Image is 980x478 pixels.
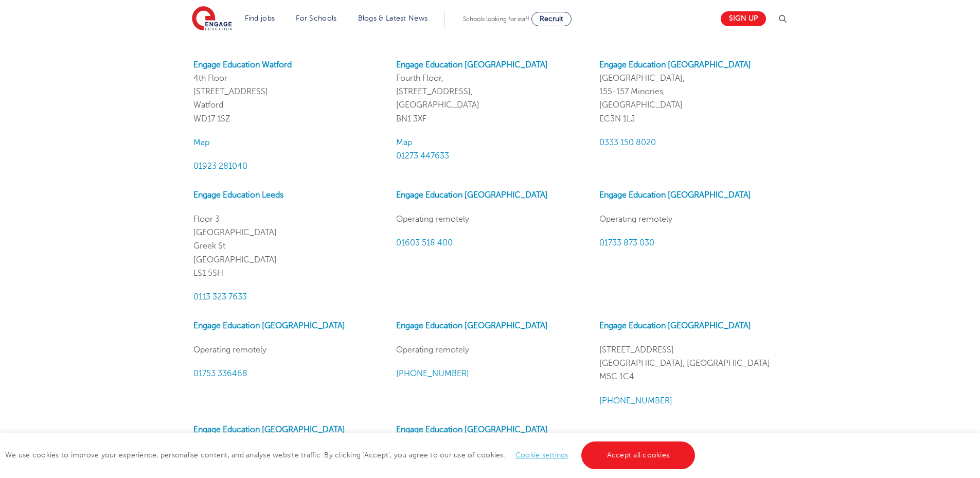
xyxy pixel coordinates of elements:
img: Engage Education [192,6,232,32]
a: Engage Education [GEOGRAPHIC_DATA] [396,60,548,69]
a: Engage Education [GEOGRAPHIC_DATA] [396,321,548,330]
p: Fourth Floor, [STREET_ADDRESS], [GEOGRAPHIC_DATA] BN1 3XF [396,58,583,126]
p: Operating remotely [396,343,583,357]
a: Engage Education [GEOGRAPHIC_DATA] [396,425,548,434]
a: Engage Education [GEOGRAPHIC_DATA] [599,321,751,330]
a: For Schools [296,14,336,22]
span: Recruit [540,15,563,23]
p: Operating remotely [193,343,381,357]
a: Find jobs [245,14,275,22]
p: [STREET_ADDRESS] [GEOGRAPHIC_DATA], [GEOGRAPHIC_DATA] M5C 1C4 [599,343,787,384]
a: Engage Education Leeds [193,190,283,200]
p: Floor 3 [GEOGRAPHIC_DATA] Greek St [GEOGRAPHIC_DATA] LS1 5SH [193,213,381,280]
p: Operating remotely [599,213,787,226]
a: Recruit [531,12,572,26]
a: 01733 873 030 [599,238,654,247]
a: 01753 336468 [193,369,247,378]
a: Engage Education [GEOGRAPHIC_DATA] [193,321,345,330]
a: Engage Education [GEOGRAPHIC_DATA] [396,190,548,200]
a: 0333 150 8020 [599,138,656,147]
span: Schools looking for staff [463,15,529,23]
p: 4th Floor [STREET_ADDRESS] Watford WD17 1SZ [193,58,381,126]
a: Engage Education [GEOGRAPHIC_DATA] [599,60,751,69]
a: Sign up [721,11,766,26]
a: Engage Education Watford [193,60,292,69]
a: Engage Education [GEOGRAPHIC_DATA] [193,425,345,434]
p: [GEOGRAPHIC_DATA], 155-157 Minories, [GEOGRAPHIC_DATA] EC3N 1LJ [599,58,787,126]
a: Map [193,138,209,147]
a: 01273 447633 [396,151,449,161]
a: 01923 281040 [193,162,247,171]
span: We use cookies to improve your experience, personalise content, and analyse website traffic. By c... [5,451,698,459]
p: Operating remotely [396,213,583,226]
a: Map [396,138,412,147]
a: [PHONE_NUMBER] [599,396,672,405]
a: Engage Education [GEOGRAPHIC_DATA] [599,190,751,200]
a: Call phone number 0113 323 7633 [193,292,247,302]
a: Cookie settings [515,451,568,459]
a: [PHONE_NUMBER] [396,369,469,378]
a: Accept all cookies [581,441,696,469]
a: 01603 518 400 [396,238,453,247]
a: Blogs & Latest News [358,14,428,22]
